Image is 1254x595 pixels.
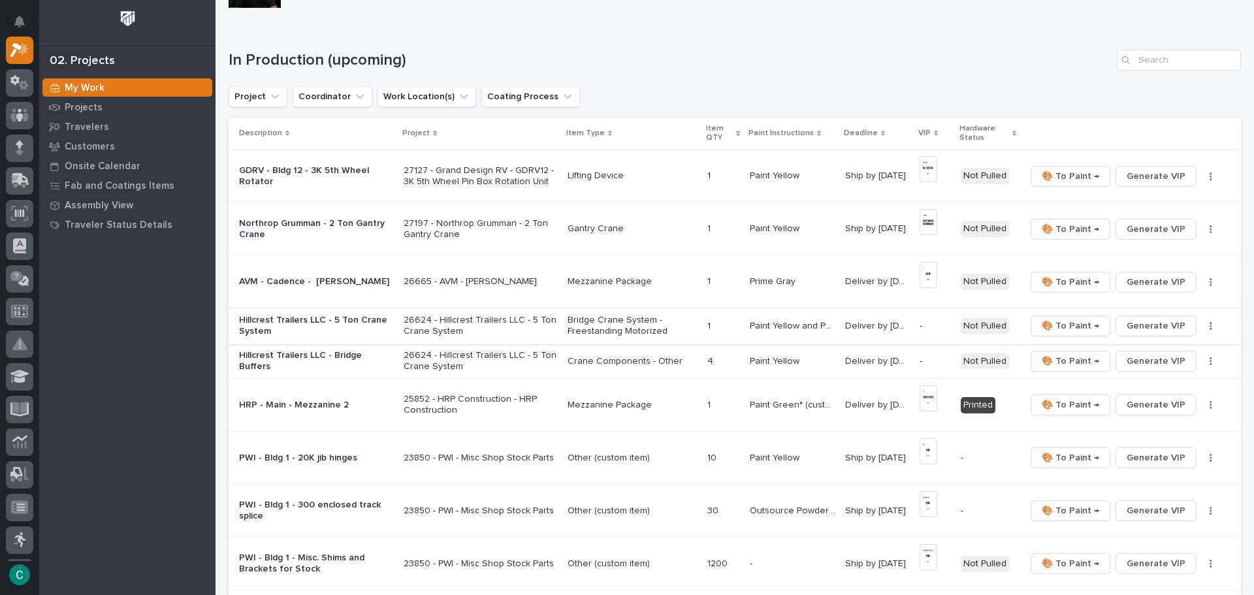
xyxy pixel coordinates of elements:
p: Travelers [65,121,109,133]
p: 1 [707,168,713,182]
span: 🎨 To Paint → [1042,450,1099,466]
div: Not Pulled [961,168,1009,184]
p: Paint Yellow [750,450,802,464]
p: 26665 - AVM - [PERSON_NAME] [404,276,557,287]
p: 27127 - Grand Design RV - GDRV12 - 3K 5th Wheel Pin Box Rotation Unit [404,165,557,187]
div: Printed [961,397,995,413]
p: VIP [918,126,931,140]
a: Onsite Calendar [39,156,216,176]
tr: Northrop Grumman - 2 Ton Gantry Crane27197 - Northrop Grumman - 2 Ton Gantry CraneGantry Crane11 ... [229,202,1241,255]
p: Hillcrest Trailers LLC - 5 Ton Crane System [239,315,393,337]
p: Paint Instructions [748,126,814,140]
tr: AVM - Cadence - [PERSON_NAME]26665 - AVM - [PERSON_NAME]Mezzanine Package11 Prime GrayPrime Gray ... [229,255,1241,308]
p: Ship by [DATE] [845,221,908,234]
button: Coating Process [481,86,580,107]
button: 🎨 To Paint → [1031,447,1110,468]
img: Workspace Logo [116,7,140,31]
button: 🎨 To Paint → [1031,315,1110,336]
button: 🎨 To Paint → [1031,394,1110,415]
p: Ship by [DATE] [845,556,908,570]
button: Generate VIP [1116,500,1197,521]
p: Prime Gray [750,274,798,287]
button: 🎨 To Paint → [1031,219,1110,240]
span: 🎨 To Paint → [1042,169,1099,184]
p: 1 [707,397,713,411]
button: Work Location(s) [378,86,476,107]
span: Generate VIP [1127,221,1185,237]
p: Projects [65,102,103,114]
a: Travelers [39,117,216,137]
p: 30 [707,503,721,517]
a: Fab and Coatings Items [39,176,216,195]
tr: PWI - Bldg 1 - 300 enclosed track splice23850 - PWI - Misc Shop Stock PartsOther (custom item)303... [229,485,1241,538]
button: Generate VIP [1116,447,1197,468]
span: 🎨 To Paint → [1042,397,1099,413]
p: - [750,556,755,570]
p: Hillcrest Trailers LLC - Bridge Buffers [239,350,393,372]
span: 🎨 To Paint → [1042,318,1099,334]
p: 23850 - PWI - Misc Shop Stock Parts [404,506,557,517]
p: Hardware Status [959,121,1009,146]
button: 🎨 To Paint → [1031,500,1110,521]
button: Generate VIP [1116,351,1197,372]
span: Generate VIP [1127,450,1185,466]
p: Mezzanine Package [568,400,697,411]
p: Other (custom item) [568,506,697,517]
p: Ship by [DATE] [845,450,908,464]
a: Projects [39,97,216,117]
div: Not Pulled [961,221,1009,237]
p: 23850 - PWI - Misc Shop Stock Parts [404,453,557,464]
input: Search [1117,50,1241,71]
p: Paint Yellow [750,168,802,182]
button: Generate VIP [1116,315,1197,336]
p: Assembly View [65,200,133,212]
button: 🎨 To Paint → [1031,272,1110,293]
span: 🎨 To Paint → [1042,353,1099,369]
p: HRP - Main - Mezzanine 2 [239,400,393,411]
p: Crane Components - Other [568,356,697,367]
div: Not Pulled [961,274,1009,290]
p: - [920,321,950,332]
p: Deadline [844,126,878,140]
button: Notifications [6,8,33,35]
p: 1 [707,274,713,287]
a: Customers [39,137,216,156]
p: Deliver by 10/20/25 [845,353,912,367]
a: Assembly View [39,195,216,215]
p: GDRV - Bldg 12 - 3K 5th Wheel Rotator [239,165,393,187]
p: AVM - Cadence - [PERSON_NAME] [239,276,393,287]
span: Generate VIP [1127,274,1185,290]
p: Item Type [566,126,605,140]
span: 🎨 To Paint → [1042,274,1099,290]
p: My Work [65,82,104,94]
button: Generate VIP [1116,272,1197,293]
tr: GDRV - Bldg 12 - 3K 5th Wheel Rotator27127 - Grand Design RV - GDRV12 - 3K 5th Wheel Pin Box Rota... [229,150,1241,202]
p: Mezzanine Package [568,276,697,287]
button: Coordinator [293,86,372,107]
span: Generate VIP [1127,318,1185,334]
p: Paint Yellow [750,353,802,367]
button: 🎨 To Paint → [1031,553,1110,574]
tr: PWI - Bldg 1 - Misc. Shims and Brackets for Stock23850 - PWI - Misc Shop Stock PartsOther (custom... [229,538,1241,590]
p: 1 [707,318,713,332]
div: Not Pulled [961,556,1009,572]
span: Generate VIP [1127,556,1185,571]
p: 10 [707,450,719,464]
p: Fab and Coatings Items [65,180,174,192]
p: Customers [65,141,115,153]
span: Generate VIP [1127,169,1185,184]
div: Not Pulled [961,318,1009,334]
p: Paint Green* (custom) [750,397,837,411]
button: 🎨 To Paint → [1031,351,1110,372]
p: Bridge Crane System - Freestanding Motorized [568,315,697,337]
tr: HRP - Main - Mezzanine 225852 - HRP Construction - HRP ConstructionMezzanine Package11 Paint Gree... [229,379,1241,432]
p: Gantry Crane [568,223,697,234]
p: Paint Yellow and Paint Gray [750,318,837,332]
tr: PWI - Bldg 1 - 20K jib hinges23850 - PWI - Misc Shop Stock PartsOther (custom item)1010 Paint Yel... [229,432,1241,485]
button: Generate VIP [1116,394,1197,415]
p: Lifting Device [568,170,697,182]
p: Ship by [DATE] [845,503,908,517]
p: Other (custom item) [568,453,697,464]
p: - [920,356,950,367]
